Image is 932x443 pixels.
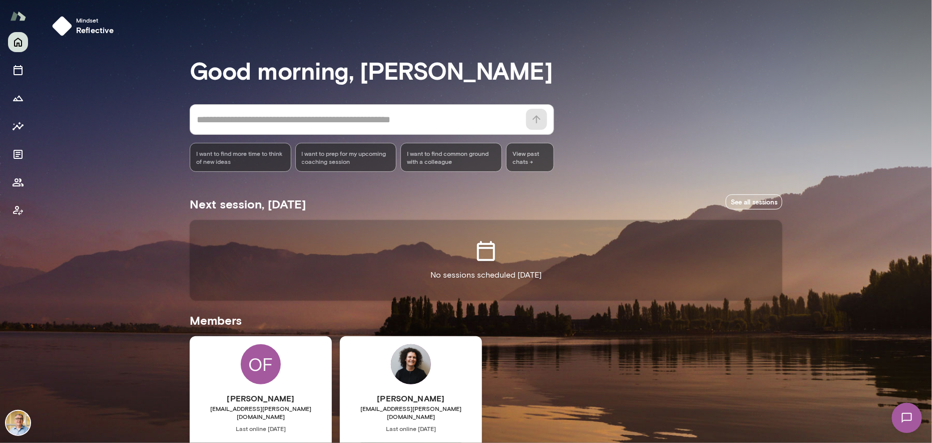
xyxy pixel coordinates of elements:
[8,60,28,80] button: Sessions
[196,149,285,165] span: I want to find more time to think of new ideas
[190,424,332,432] span: Last online [DATE]
[8,144,28,164] button: Documents
[8,88,28,108] button: Growth Plan
[295,143,397,172] div: I want to prep for my upcoming coaching session
[8,172,28,192] button: Members
[52,16,72,36] img: mindset
[340,404,482,420] span: [EMAIL_ADDRESS][PERSON_NAME][DOMAIN_NAME]
[400,143,502,172] div: I want to find common ground with a colleague
[8,200,28,220] button: Client app
[340,424,482,432] span: Last online [DATE]
[76,24,114,36] h6: reflective
[76,16,114,24] span: Mindset
[430,269,542,281] p: No sessions scheduled [DATE]
[340,392,482,404] h6: [PERSON_NAME]
[190,312,782,328] h5: Members
[10,7,26,26] img: Mento
[302,149,390,165] span: I want to prep for my upcoming coaching session
[8,116,28,136] button: Insights
[506,143,554,172] span: View past chats ->
[6,411,30,435] img: Scott Bowie
[190,404,332,420] span: [EMAIL_ADDRESS][PERSON_NAME][DOMAIN_NAME]
[190,56,782,84] h3: Good morning, [PERSON_NAME]
[190,143,291,172] div: I want to find more time to think of new ideas
[726,194,782,210] a: See all sessions
[190,196,306,212] h5: Next session, [DATE]
[8,32,28,52] button: Home
[190,392,332,404] h6: [PERSON_NAME]
[241,344,281,384] div: OF
[48,12,122,40] button: Mindsetreflective
[391,344,431,384] img: Deana Murfitt
[407,149,496,165] span: I want to find common ground with a colleague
